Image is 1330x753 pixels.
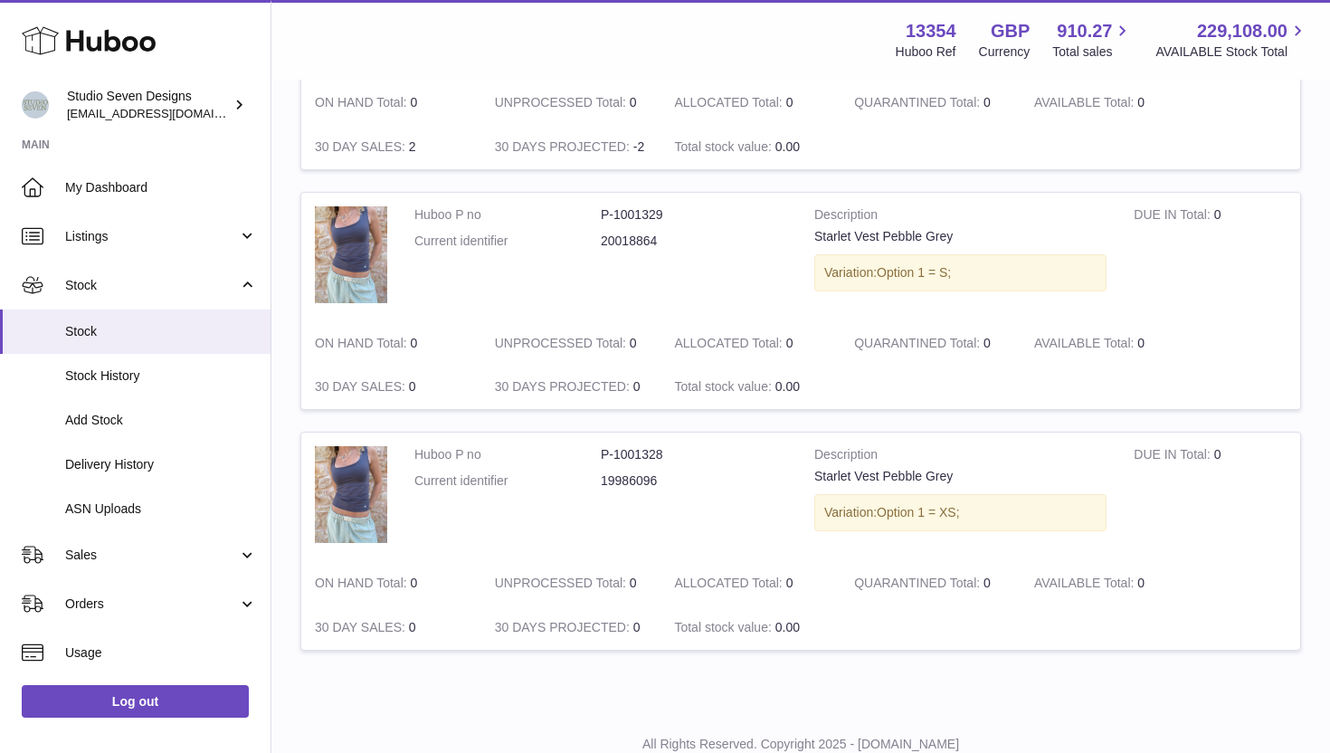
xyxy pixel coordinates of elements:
[1120,433,1300,561] td: 0
[775,379,800,394] span: 0.00
[495,620,633,639] strong: 30 DAYS PROJECTED
[301,125,481,169] td: 2
[65,547,238,564] span: Sales
[315,336,411,355] strong: ON HAND Total
[674,336,785,355] strong: ALLOCATED Total
[65,412,257,429] span: Add Stock
[301,561,481,605] td: 0
[315,139,409,158] strong: 30 DAY SALES
[854,95,983,114] strong: QUARANTINED Total
[481,321,661,366] td: 0
[1021,81,1201,125] td: 0
[814,206,1107,228] strong: Description
[660,321,841,366] td: 0
[1197,19,1287,43] span: 229,108.00
[983,576,991,590] span: 0
[65,323,257,340] span: Stock
[481,365,661,409] td: 0
[22,91,49,119] img: contact.studiosevendesigns@gmail.com
[301,365,481,409] td: 0
[1052,43,1133,61] span: Total sales
[601,206,787,224] dd: P-1001329
[65,596,238,613] span: Orders
[301,321,481,366] td: 0
[1034,336,1137,355] strong: AVAILABLE Total
[877,265,951,280] span: Option 1 = S;
[775,139,800,154] span: 0.00
[906,19,956,43] strong: 13354
[65,456,257,473] span: Delivery History
[286,736,1316,753] p: All Rights Reserved. Copyright 2025 - [DOMAIN_NAME]
[65,367,257,385] span: Stock History
[979,43,1031,61] div: Currency
[814,446,1107,468] strong: Description
[814,494,1107,531] div: Variation:
[67,106,266,120] span: [EMAIL_ADDRESS][DOMAIN_NAME]
[877,505,959,519] span: Option 1 = XS;
[414,206,601,224] dt: Huboo P no
[775,620,800,634] span: 0.00
[1034,95,1137,114] strong: AVAILABLE Total
[65,277,238,294] span: Stock
[1134,447,1213,466] strong: DUE IN Total
[601,233,787,250] dd: 20018864
[495,336,630,355] strong: UNPROCESSED Total
[674,95,785,114] strong: ALLOCATED Total
[315,95,411,114] strong: ON HAND Total
[414,446,601,463] dt: Huboo P no
[674,576,785,595] strong: ALLOCATED Total
[674,139,774,158] strong: Total stock value
[896,43,956,61] div: Huboo Ref
[601,472,787,490] dd: 19986096
[1057,19,1112,43] span: 910.27
[301,605,481,650] td: 0
[1021,321,1201,366] td: 0
[495,379,633,398] strong: 30 DAYS PROJECTED
[601,446,787,463] dd: P-1001328
[814,468,1107,485] div: Starlet Vest Pebble Grey
[1120,193,1300,321] td: 0
[481,561,661,605] td: 0
[1052,19,1133,61] a: 910.27 Total sales
[315,206,387,303] img: product image
[315,576,411,595] strong: ON HAND Total
[495,576,630,595] strong: UNPROCESSED Total
[660,561,841,605] td: 0
[660,81,841,125] td: 0
[674,620,774,639] strong: Total stock value
[1134,207,1213,226] strong: DUE IN Total
[814,228,1107,245] div: Starlet Vest Pebble Grey
[991,19,1030,43] strong: GBP
[65,179,257,196] span: My Dashboard
[495,139,633,158] strong: 30 DAYS PROJECTED
[1034,576,1137,595] strong: AVAILABLE Total
[414,233,601,250] dt: Current identifier
[854,336,983,355] strong: QUARANTINED Total
[983,95,991,110] span: 0
[65,644,257,662] span: Usage
[67,88,230,122] div: Studio Seven Designs
[854,576,983,595] strong: QUARANTINED Total
[301,81,481,125] td: 0
[22,685,249,718] a: Log out
[481,125,661,169] td: -2
[414,472,601,490] dt: Current identifier
[983,336,991,350] span: 0
[481,81,661,125] td: 0
[315,379,409,398] strong: 30 DAY SALES
[495,95,630,114] strong: UNPROCESSED Total
[674,379,774,398] strong: Total stock value
[1021,561,1201,605] td: 0
[315,446,387,543] img: product image
[65,500,257,518] span: ASN Uploads
[1155,43,1308,61] span: AVAILABLE Stock Total
[481,605,661,650] td: 0
[814,254,1107,291] div: Variation:
[65,228,238,245] span: Listings
[315,620,409,639] strong: 30 DAY SALES
[1155,19,1308,61] a: 229,108.00 AVAILABLE Stock Total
